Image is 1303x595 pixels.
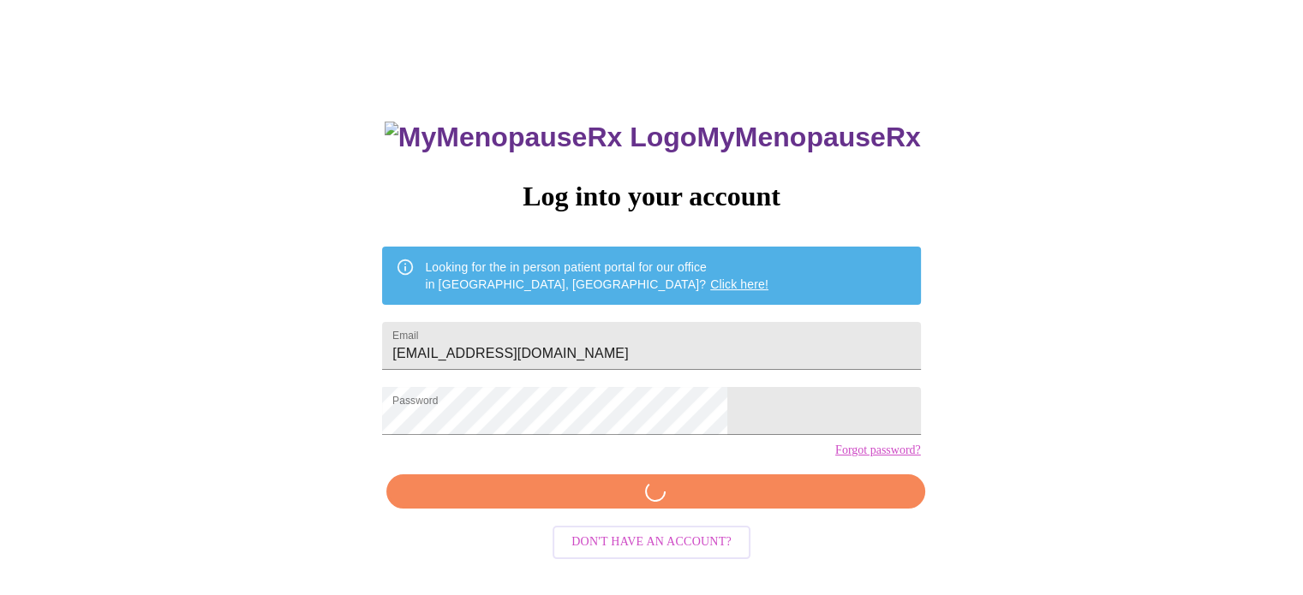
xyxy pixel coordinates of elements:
[385,122,696,153] img: MyMenopauseRx Logo
[835,443,921,457] a: Forgot password?
[382,181,920,212] h3: Log into your account
[425,252,768,300] div: Looking for the in person patient portal for our office in [GEOGRAPHIC_DATA], [GEOGRAPHIC_DATA]?
[571,532,732,553] span: Don't have an account?
[710,277,768,291] a: Click here!
[385,122,921,153] h3: MyMenopauseRx
[553,526,750,559] button: Don't have an account?
[548,533,755,548] a: Don't have an account?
